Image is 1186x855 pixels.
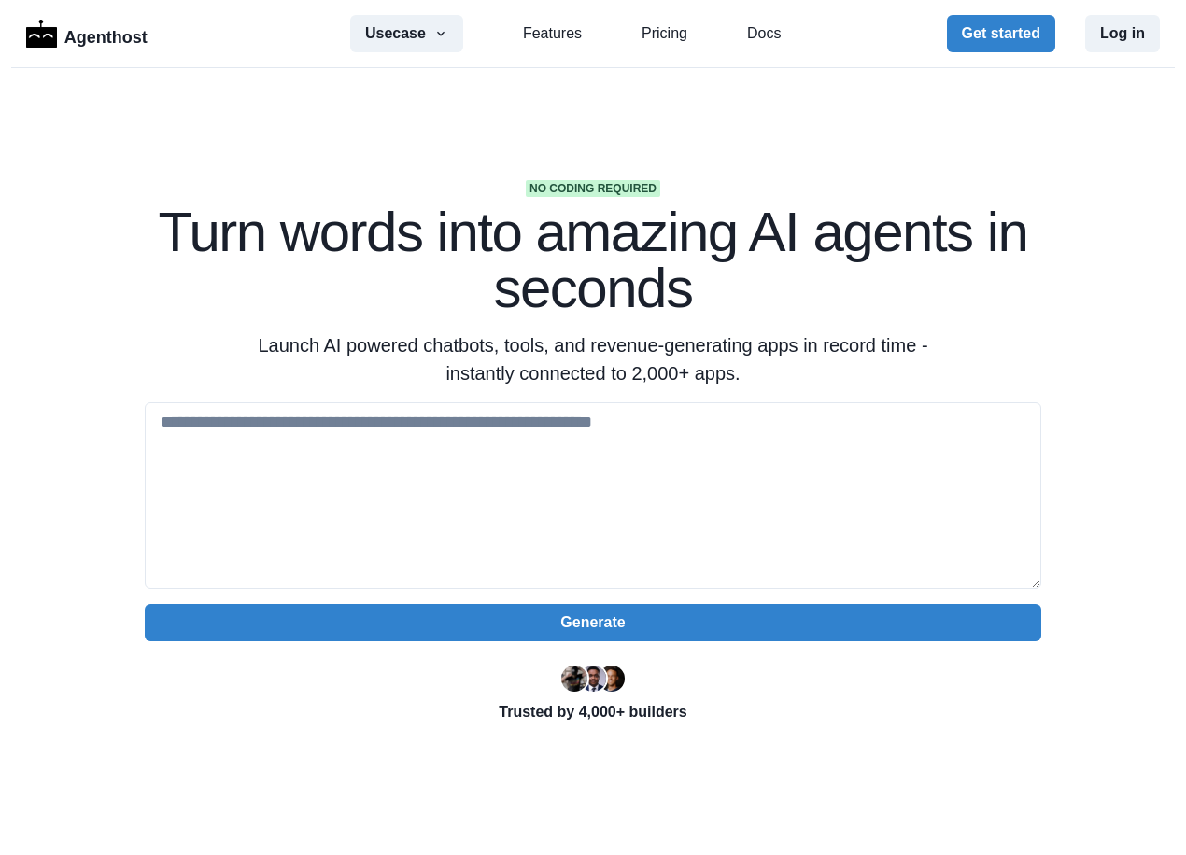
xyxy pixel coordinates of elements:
[145,204,1041,316] h1: Turn words into amazing AI agents in seconds
[64,18,148,50] p: Agenthost
[599,666,625,692] img: Kent Dodds
[350,15,463,52] button: Usecase
[526,180,660,197] span: No coding required
[523,22,582,45] a: Features
[580,666,606,692] img: Segun Adebayo
[747,22,781,45] a: Docs
[145,701,1041,723] p: Trusted by 4,000+ builders
[26,20,57,48] img: Logo
[642,22,687,45] a: Pricing
[234,331,952,387] p: Launch AI powered chatbots, tools, and revenue-generating apps in record time - instantly connect...
[145,604,1041,641] button: Generate
[561,666,587,692] img: Ryan Florence
[26,18,148,50] a: LogoAgenthost
[947,15,1055,52] button: Get started
[1085,15,1160,52] button: Log in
